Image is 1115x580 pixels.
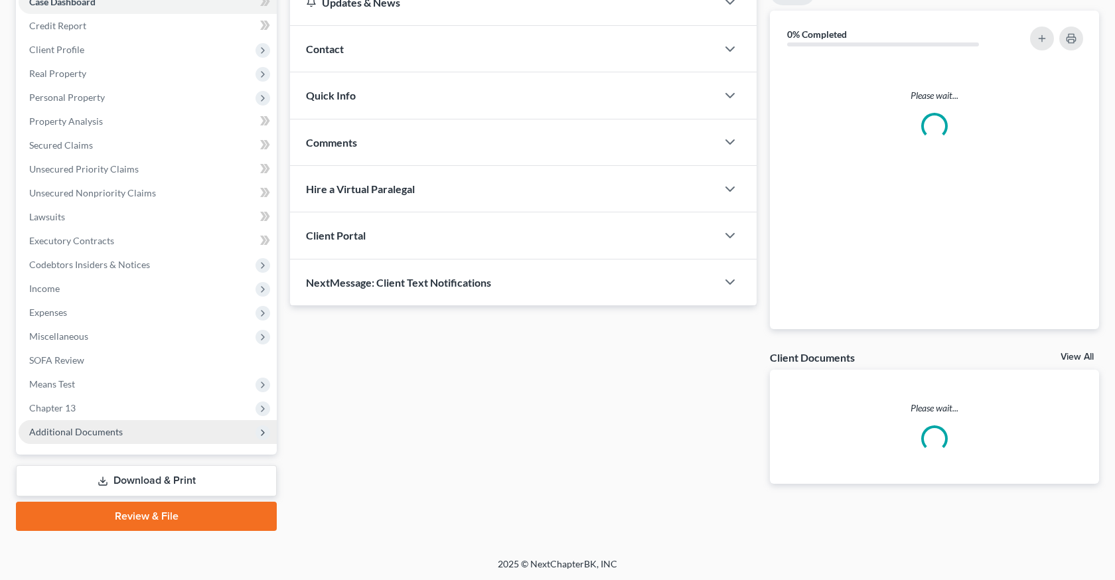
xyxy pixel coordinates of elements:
span: Means Test [29,378,75,390]
a: Credit Report [19,14,277,38]
span: Additional Documents [29,426,123,437]
a: Download & Print [16,465,277,496]
a: Property Analysis [19,109,277,133]
span: Income [29,283,60,294]
span: Executory Contracts [29,235,114,246]
span: Unsecured Nonpriority Claims [29,187,156,198]
span: Quick Info [306,89,356,102]
a: SOFA Review [19,348,277,372]
span: Client Portal [306,229,366,242]
div: Client Documents [770,350,855,364]
span: Chapter 13 [29,402,76,413]
span: SOFA Review [29,354,84,366]
span: Personal Property [29,92,105,103]
span: Credit Report [29,20,86,31]
p: Please wait... [770,401,1099,415]
span: Contact [306,42,344,55]
span: Unsecured Priority Claims [29,163,139,175]
span: Codebtors Insiders & Notices [29,259,150,270]
span: Secured Claims [29,139,93,151]
a: Secured Claims [19,133,277,157]
span: Client Profile [29,44,84,55]
span: Comments [306,136,357,149]
p: Please wait... [780,89,1088,102]
a: Lawsuits [19,205,277,229]
span: Property Analysis [29,115,103,127]
span: Hire a Virtual Paralegal [306,182,415,195]
span: Lawsuits [29,211,65,222]
a: View All [1061,352,1094,362]
strong: 0% Completed [787,29,847,40]
span: Miscellaneous [29,330,88,342]
a: Unsecured Nonpriority Claims [19,181,277,205]
a: Executory Contracts [19,229,277,253]
span: Real Property [29,68,86,79]
a: Unsecured Priority Claims [19,157,277,181]
span: NextMessage: Client Text Notifications [306,276,491,289]
a: Review & File [16,502,277,531]
span: Expenses [29,307,67,318]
